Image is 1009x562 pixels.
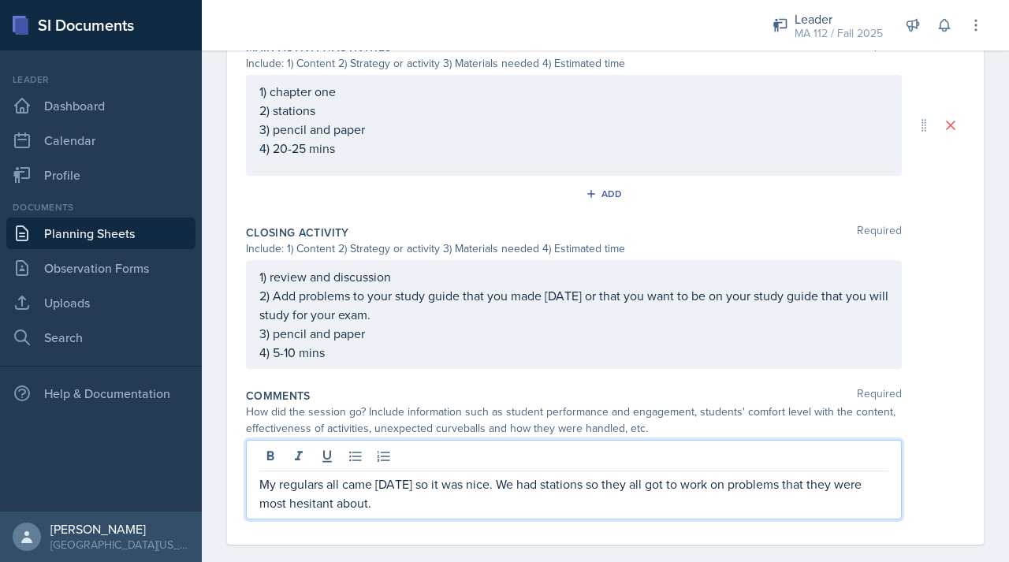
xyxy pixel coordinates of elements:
[580,182,631,206] button: Add
[6,159,195,191] a: Profile
[259,267,888,286] p: 1) review and discussion
[259,475,888,512] p: My regulars all came [DATE] so it was nice. We had stations so they all got to work on problems t...
[246,240,902,257] div: Include: 1) Content 2) Strategy or activity 3) Materials needed 4) Estimated time
[6,287,195,318] a: Uploads
[50,521,189,537] div: [PERSON_NAME]
[589,188,623,200] div: Add
[6,322,195,353] a: Search
[6,252,195,284] a: Observation Forms
[6,73,195,87] div: Leader
[6,200,195,214] div: Documents
[246,404,902,437] div: How did the session go? Include information such as student performance and engagement, students'...
[246,55,902,72] div: Include: 1) Content 2) Strategy or activity 3) Materials needed 4) Estimated time
[259,139,888,158] p: 4) 20-25 mins
[857,388,902,404] span: Required
[259,286,888,324] p: 2) Add problems to your study guide that you made [DATE] or that you want to be on your study gui...
[50,537,189,553] div: [GEOGRAPHIC_DATA][US_STATE] in [GEOGRAPHIC_DATA]
[259,343,888,362] p: 4) 5-10 mins
[795,9,883,28] div: Leader
[6,125,195,156] a: Calendar
[6,378,195,409] div: Help & Documentation
[6,218,195,249] a: Planning Sheets
[857,225,902,240] span: Required
[259,82,888,101] p: 1) chapter one
[246,388,311,404] label: Comments
[246,225,349,240] label: Closing Activity
[259,120,888,139] p: 3) pencil and paper
[795,25,883,42] div: MA 112 / Fall 2025
[259,324,888,343] p: 3) pencil and paper
[6,90,195,121] a: Dashboard
[259,101,888,120] p: 2) stations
